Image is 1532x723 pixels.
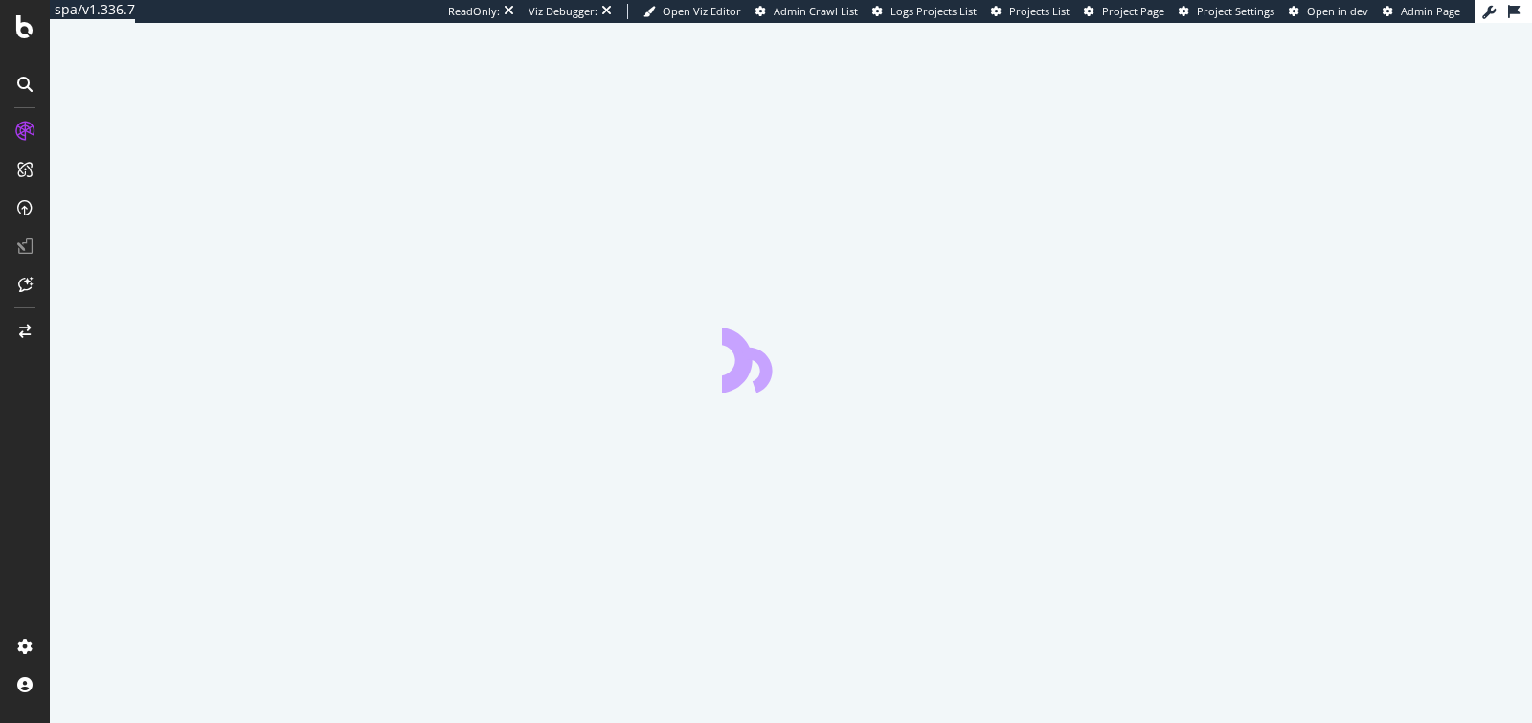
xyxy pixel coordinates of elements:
div: ReadOnly: [448,4,500,19]
a: Projects List [991,4,1070,19]
a: Open in dev [1289,4,1368,19]
span: Open in dev [1307,4,1368,18]
div: Viz Debugger: [529,4,597,19]
a: Admin Page [1383,4,1460,19]
span: Admin Page [1401,4,1460,18]
a: Admin Crawl List [755,4,858,19]
span: Admin Crawl List [774,4,858,18]
a: Project Page [1084,4,1164,19]
span: Logs Projects List [890,4,977,18]
a: Open Viz Editor [643,4,741,19]
div: animation [722,324,860,393]
a: Logs Projects List [872,4,977,19]
span: Projects List [1009,4,1070,18]
span: Open Viz Editor [663,4,741,18]
span: Project Page [1102,4,1164,18]
span: Project Settings [1197,4,1274,18]
a: Project Settings [1179,4,1274,19]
